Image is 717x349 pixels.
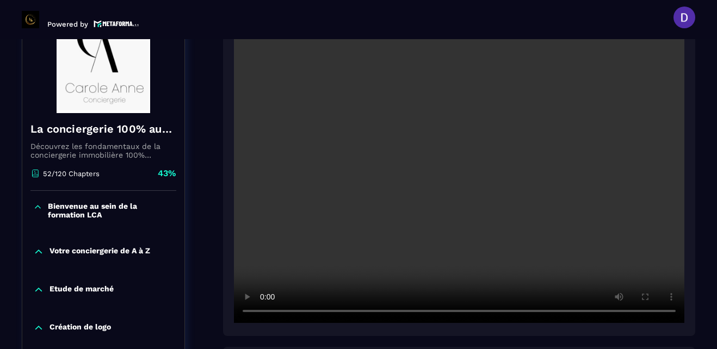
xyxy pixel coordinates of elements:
[48,202,174,219] p: Bienvenue au sein de la formation LCA
[94,19,139,28] img: logo
[43,170,100,178] p: 52/120 Chapters
[50,284,114,295] p: Etude de marché
[50,322,111,333] p: Création de logo
[22,11,39,28] img: logo-branding
[30,121,176,136] h4: La conciergerie 100% automatisée
[50,246,150,257] p: Votre conciergerie de A à Z
[47,20,88,28] p: Powered by
[30,142,176,159] p: Découvrez les fondamentaux de la conciergerie immobilière 100% automatisée. Cette formation est c...
[30,4,176,113] img: banner
[158,167,176,179] p: 43%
